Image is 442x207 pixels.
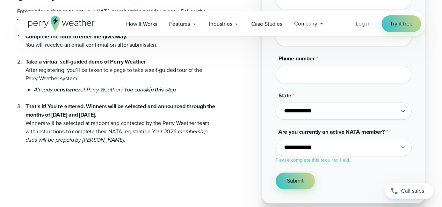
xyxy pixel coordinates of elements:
strong: Take a virtual self-guided demo of Perry Weather [26,58,146,66]
strong: That’s it! You’re entered. Winners will be selected and announced through the months of [DATE] an... [26,102,215,119]
a: How it Works [120,17,163,31]
span: How it Works [126,20,157,28]
span: Features [169,20,190,28]
p: Entering for a chance to get your NATA membership paid for is easy. Follow the steps below and fi... [17,7,216,24]
span: State [278,91,291,99]
span: Company [294,20,317,28]
strong: Complete the form to enter the giveaway. [26,32,127,40]
span: Try it free [390,20,412,28]
span: Phone number [278,54,315,62]
label: Please complete this required field. [276,156,350,164]
a: Try it free [382,15,421,32]
a: Log in [356,20,370,28]
li: Winners will be selected at random and contacted by the Perry Weather team with instructions to c... [26,94,216,144]
button: Submit [276,172,315,189]
strong: skip this step [143,86,176,94]
li: You will receive an email confirmation after submission. [26,32,216,49]
strong: customer [57,86,80,94]
a: Case Studies [245,17,288,31]
a: Call sales [385,183,434,199]
span: Case Studies [251,20,282,28]
span: Submit [287,177,304,185]
span: Call sales [401,187,424,195]
span: Are you currently an active NATA member? [278,128,385,136]
em: Your 2026 membership dues will be prepaid by [PERSON_NAME]. [26,127,208,144]
em: Already a of Perry Weather? You can . [34,86,177,94]
li: After registering, you’ll be taken to a page to take a self-guided tour of the Perry Weather system. [26,49,216,94]
span: Industries [209,20,232,28]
